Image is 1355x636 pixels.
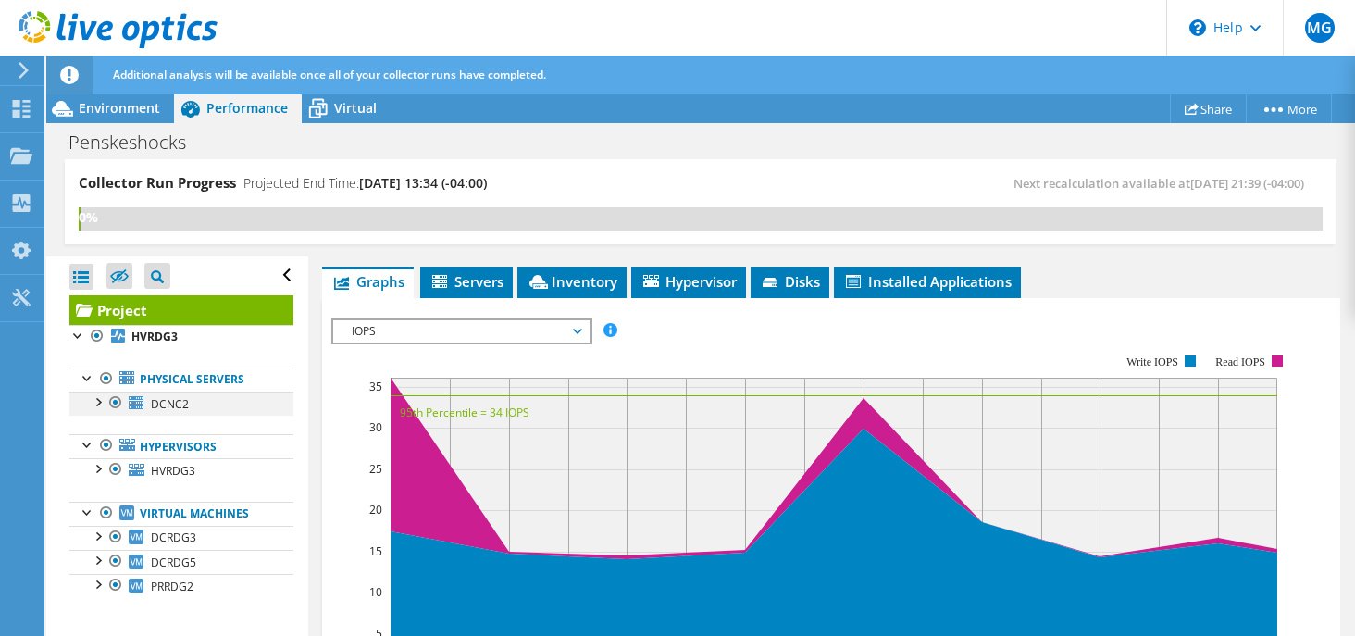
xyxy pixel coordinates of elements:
a: Hypervisors [69,434,293,458]
span: Installed Applications [843,272,1012,291]
text: 20 [369,502,382,518]
a: HVRDG3 [69,458,293,482]
span: Performance [206,99,288,117]
span: Graphs [331,272,404,291]
a: DCRDG3 [69,526,293,550]
span: Environment [79,99,160,117]
span: PRRDG2 [151,579,193,594]
a: Share [1170,94,1247,123]
a: Project [69,295,293,325]
span: Virtual [334,99,377,117]
b: HVRDG3 [131,329,178,344]
span: Next recalculation available at [1013,175,1313,192]
a: Physical Servers [69,368,293,392]
a: PRRDG2 [69,574,293,598]
a: DCRDG5 [69,550,293,574]
span: DCRDG3 [151,530,196,545]
text: 25 [369,461,382,477]
span: Hypervisor [640,272,737,291]
span: IOPS [342,320,580,343]
text: 10 [369,584,382,600]
a: DCNC2 [69,392,293,416]
span: Inventory [527,272,617,291]
h4: Projected End Time: [243,173,487,193]
span: DCNC2 [151,396,189,412]
a: Virtual Machines [69,502,293,526]
span: Servers [429,272,503,291]
span: [DATE] 13:34 (-04:00) [359,174,487,192]
span: HVRDG3 [151,463,195,479]
text: Write IOPS [1126,355,1178,368]
span: Disks [760,272,820,291]
text: 15 [369,543,382,559]
svg: \n [1189,19,1206,36]
span: DCRDG5 [151,555,196,570]
text: 95th Percentile = 34 IOPS [400,405,529,420]
text: 30 [369,419,382,435]
span: MG [1305,13,1335,43]
text: 35 [369,379,382,394]
a: More [1246,94,1332,123]
span: Additional analysis will be available once all of your collector runs have completed. [113,67,546,82]
span: [DATE] 21:39 (-04:00) [1190,175,1304,192]
div: 0% [79,207,81,228]
a: HVRDG3 [69,325,293,349]
h1: Penskeshocks [60,132,215,153]
text: Read IOPS [1215,355,1265,368]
